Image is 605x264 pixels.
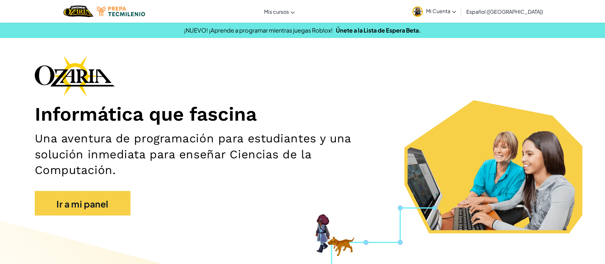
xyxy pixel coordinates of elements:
[35,191,130,215] a: Ir a mi panel
[35,132,351,177] font: Una aventura de programación para estudiantes y una solución inmediata para enseñar Ciencias de l...
[63,5,93,18] a: Logotipo de Ozaria de CodeCombat
[56,198,108,209] font: Ir a mi panel
[35,56,114,96] img: Logotipo de la marca Ozaria
[336,26,421,34] a: Únete a la Lista de Espera Beta.
[463,3,546,20] a: Español ([GEOGRAPHIC_DATA])
[35,103,257,125] font: Informática que fascina
[63,5,93,18] img: Hogar
[261,3,298,20] a: Mis cursos
[426,8,450,14] font: Mi Cuenta
[264,8,289,15] font: Mis cursos
[409,1,459,21] a: Mi Cuenta
[97,7,145,16] img: Logotipo de Tecmilenio
[412,6,423,17] img: avatar
[466,8,543,15] font: Español ([GEOGRAPHIC_DATA])
[184,26,333,34] font: ¡NUEVO! ¡Aprende a programar mientras juegas Roblox!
